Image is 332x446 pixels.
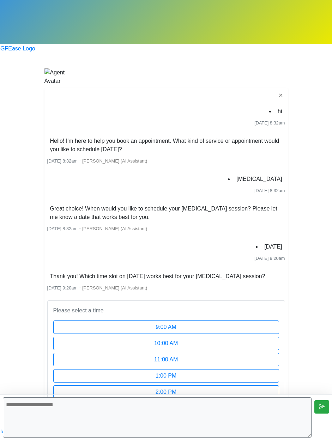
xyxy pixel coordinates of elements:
[254,188,285,193] span: [DATE] 8:32am
[254,256,285,261] span: [DATE] 9:20am
[44,68,76,85] img: Agent Avatar
[53,353,279,366] button: 11:00 AM
[47,271,268,282] li: Thank you! Which time slot on [DATE] works best for your [MEDICAL_DATA] session?
[53,306,279,315] p: Please select a time
[53,320,279,334] button: 9:00 AM
[47,285,78,291] span: [DATE] 9:20am
[82,285,147,291] span: [PERSON_NAME] (AI Assistant)
[53,337,279,350] button: 10:00 AM
[254,120,285,126] span: [DATE] 8:32am
[47,158,78,164] span: [DATE] 8:32am
[53,369,279,383] button: 1:00 PM
[275,106,285,117] li: hi
[53,385,279,399] button: 2:00 PM
[82,158,147,164] span: [PERSON_NAME] (AI Assistant)
[234,173,285,185] li: [MEDICAL_DATA]
[47,226,147,231] small: ・
[82,226,147,231] span: [PERSON_NAME] (AI Assistant)
[47,135,285,155] li: Hello! I'm here to help you book an appointment. What kind of service or appointment would you li...
[47,158,147,164] small: ・
[47,203,285,223] li: Great choice! When would you like to schedule your [MEDICAL_DATA] session? Please let me know a d...
[261,241,285,252] li: [DATE]
[47,285,147,291] small: ・
[47,226,78,231] span: [DATE] 8:32am
[276,91,285,100] button: ✕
